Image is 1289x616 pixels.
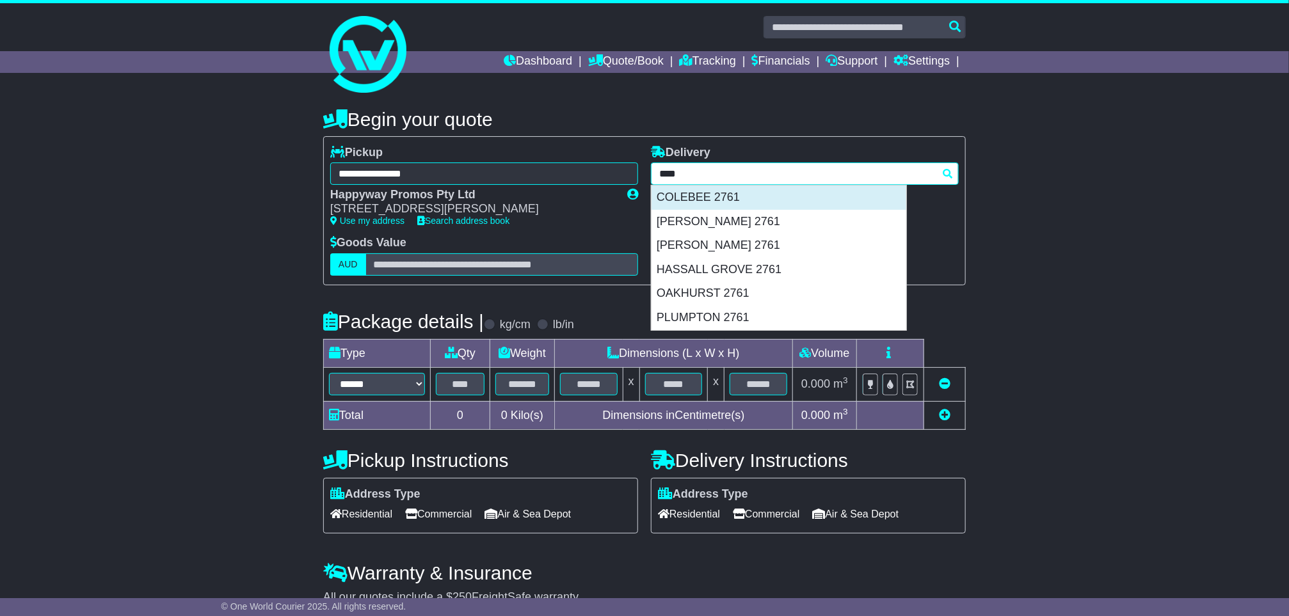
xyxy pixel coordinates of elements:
a: Support [826,51,878,73]
td: 0 [431,401,490,429]
span: 0.000 [801,377,830,390]
h4: Begin your quote [323,109,966,130]
a: Add new item [939,409,950,422]
label: lb/in [553,318,574,332]
div: [PERSON_NAME] 2761 [652,233,906,258]
td: Type [324,339,431,367]
label: Pickup [330,146,383,160]
div: [STREET_ADDRESS][PERSON_NAME] [330,202,614,216]
span: m [833,377,848,390]
a: Remove this item [939,377,950,390]
div: PLUMPTON 2761 [652,306,906,330]
span: 0.000 [801,409,830,422]
a: Use my address [330,216,404,226]
label: Delivery [651,146,710,160]
div: All our quotes include a $ FreightSafe warranty. [323,590,966,604]
div: COLEBEE 2761 [652,186,906,210]
span: Residential [658,504,720,524]
span: Commercial [733,504,799,524]
label: kg/cm [500,318,531,332]
div: OAKHURST 2761 [652,281,906,306]
span: Air & Sea Depot [813,504,899,524]
td: Total [324,401,431,429]
div: HASSALL GROVE 2761 [652,258,906,282]
h4: Warranty & Insurance [323,562,966,583]
td: Dimensions in Centimetre(s) [554,401,792,429]
h4: Delivery Instructions [651,450,966,471]
label: Address Type [330,487,420,501]
sup: 3 [843,375,848,385]
span: Air & Sea Depot [485,504,572,524]
sup: 3 [843,407,848,416]
a: Search address book [417,216,509,226]
td: Qty [431,339,490,367]
h4: Pickup Instructions [323,450,638,471]
td: Kilo(s) [490,401,555,429]
td: Dimensions (L x W x H) [554,339,792,367]
td: Volume [792,339,856,367]
span: m [833,409,848,422]
a: Dashboard [504,51,572,73]
span: © One World Courier 2025. All rights reserved. [221,601,406,612]
a: Quote/Book [588,51,664,73]
div: [PERSON_NAME] 2761 [652,210,906,234]
div: Happyway Promos Pty Ltd [330,188,614,202]
span: 0 [501,409,508,422]
span: 250 [452,590,472,603]
td: x [708,367,725,401]
h4: Package details | [323,311,484,332]
a: Tracking [680,51,736,73]
span: Residential [330,504,392,524]
td: Weight [490,339,555,367]
label: Goods Value [330,236,406,250]
label: AUD [330,253,366,276]
td: x [623,367,639,401]
label: Address Type [658,487,748,501]
typeahead: Please provide city [651,162,959,185]
span: Commercial [405,504,472,524]
a: Financials [752,51,810,73]
a: Settings [893,51,950,73]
